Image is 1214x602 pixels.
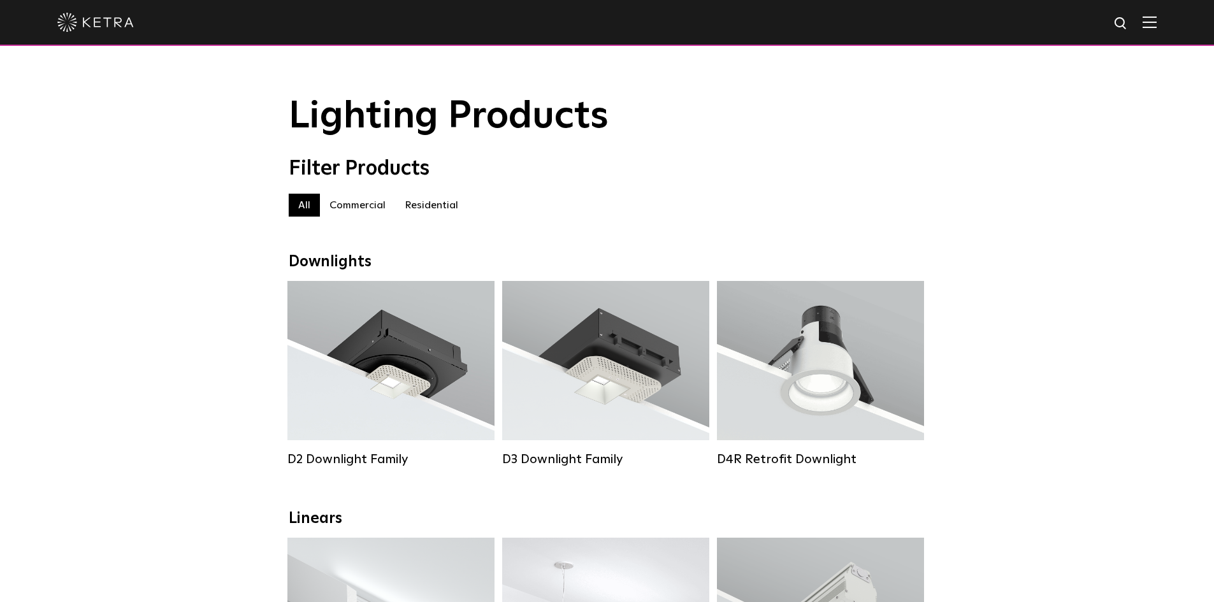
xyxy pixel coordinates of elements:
[395,194,468,217] label: Residential
[287,281,495,467] a: D2 Downlight Family Lumen Output:1200Colors:White / Black / Gloss Black / Silver / Bronze / Silve...
[320,194,395,217] label: Commercial
[502,281,709,467] a: D3 Downlight Family Lumen Output:700 / 900 / 1100Colors:White / Black / Silver / Bronze / Paintab...
[717,452,924,467] div: D4R Retrofit Downlight
[289,194,320,217] label: All
[57,13,134,32] img: ketra-logo-2019-white
[289,253,926,271] div: Downlights
[717,281,924,467] a: D4R Retrofit Downlight Lumen Output:800Colors:White / BlackBeam Angles:15° / 25° / 40° / 60°Watta...
[1113,16,1129,32] img: search icon
[289,510,926,528] div: Linears
[289,157,926,181] div: Filter Products
[502,452,709,467] div: D3 Downlight Family
[289,97,609,136] span: Lighting Products
[287,452,495,467] div: D2 Downlight Family
[1143,16,1157,28] img: Hamburger%20Nav.svg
